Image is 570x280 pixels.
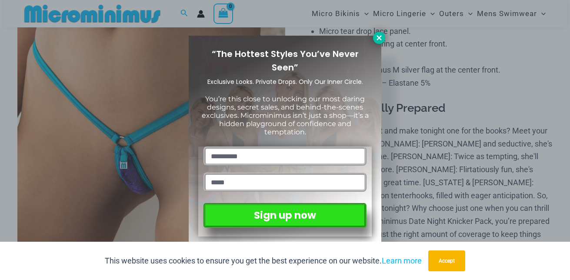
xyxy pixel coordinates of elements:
span: “The Hottest Styles You’ve Never Seen” [212,48,359,73]
button: Close [373,32,385,44]
span: Exclusive Looks. Private Drops. Only Our Inner Circle. [207,77,363,86]
span: You’re this close to unlocking our most daring designs, secret sales, and behind-the-scenes exclu... [202,95,369,137]
button: Accept [428,250,465,271]
a: Learn more [382,256,422,265]
p: This website uses cookies to ensure you get the best experience on our website. [105,254,422,267]
button: Sign up now [203,203,367,228]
